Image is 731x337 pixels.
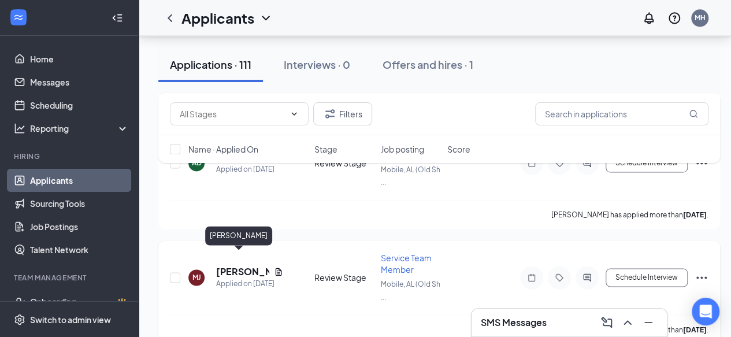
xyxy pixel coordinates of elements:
[13,12,24,23] svg: WorkstreamLogo
[216,278,283,290] div: Applied on [DATE]
[381,280,440,301] span: Mobile, AL (Old Sh ...
[14,151,127,161] div: Hiring
[313,102,372,125] button: Filter Filters
[30,238,129,261] a: Talent Network
[30,123,129,134] div: Reporting
[692,298,719,325] div: Open Intercom Messenger
[314,272,374,283] div: Review Stage
[695,13,706,23] div: MH
[284,57,350,72] div: Interviews · 0
[621,316,634,329] svg: ChevronUp
[205,226,272,245] div: [PERSON_NAME]
[180,108,285,120] input: All Stages
[639,313,658,332] button: Minimize
[14,273,127,283] div: Team Management
[14,123,25,134] svg: Analysis
[30,169,129,192] a: Applicants
[30,314,111,325] div: Switch to admin view
[481,316,547,329] h3: SMS Messages
[163,11,177,25] svg: ChevronLeft
[580,273,594,282] svg: ActiveChat
[642,11,656,25] svg: Notifications
[381,253,432,275] span: Service Team Member
[667,11,681,25] svg: QuestionInfo
[30,71,129,94] a: Messages
[30,47,129,71] a: Home
[552,273,566,282] svg: Tag
[598,313,616,332] button: ComposeMessage
[314,143,337,155] span: Stage
[618,313,637,332] button: ChevronUp
[447,143,470,155] span: Score
[600,316,614,329] svg: ComposeMessage
[30,94,129,117] a: Scheduling
[112,12,123,24] svg: Collapse
[259,11,273,25] svg: ChevronDown
[30,215,129,238] a: Job Postings
[216,265,269,278] h5: [PERSON_NAME]
[695,271,708,284] svg: Ellipses
[606,268,688,287] button: Schedule Interview
[381,143,424,155] span: Job posting
[525,273,539,282] svg: Note
[551,210,708,220] p: [PERSON_NAME] has applied more than .
[535,102,708,125] input: Search in applications
[383,57,473,72] div: Offers and hires · 1
[192,272,201,282] div: MJ
[290,109,299,118] svg: ChevronDown
[274,267,283,276] svg: Document
[30,192,129,215] a: Sourcing Tools
[14,314,25,325] svg: Settings
[30,290,129,313] a: OnboardingCrown
[683,325,707,334] b: [DATE]
[641,316,655,329] svg: Minimize
[381,165,440,187] span: Mobile, AL (Old Sh ...
[188,143,258,155] span: Name · Applied On
[323,107,337,121] svg: Filter
[689,109,698,118] svg: MagnifyingGlass
[170,57,251,72] div: Applications · 111
[181,8,254,28] h1: Applicants
[683,210,707,219] b: [DATE]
